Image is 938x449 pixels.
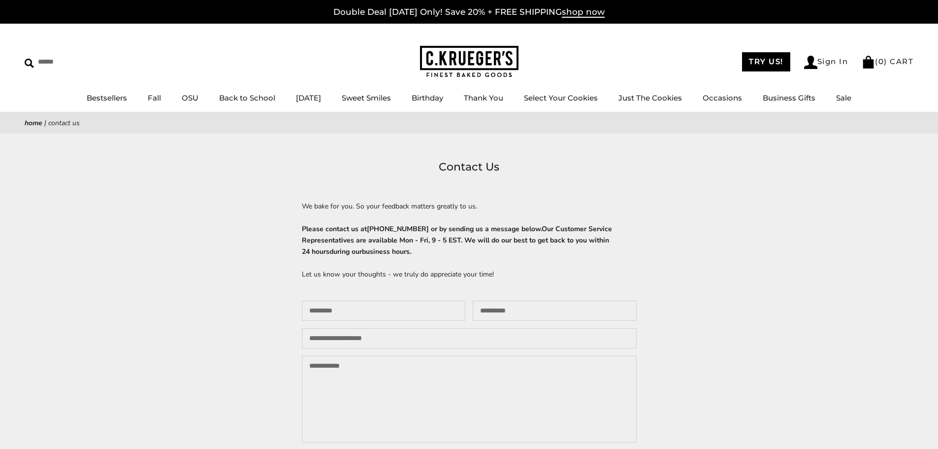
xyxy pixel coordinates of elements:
img: Bag [862,56,875,69]
a: Bestsellers [87,93,127,103]
span: Contact Us [48,118,80,128]
input: Your name [302,301,466,321]
a: Birthday [412,93,443,103]
a: Thank You [464,93,503,103]
a: Sale [836,93,851,103]
a: Fall [148,93,161,103]
span: 0 [878,57,884,66]
strong: Please contact us at [302,224,612,256]
img: C.KRUEGER'S [420,46,518,78]
a: Sweet Smiles [342,93,391,103]
p: Let us know your thoughts - we truly do appreciate your time! [302,269,637,280]
img: Account [804,56,817,69]
a: TRY US! [742,52,790,71]
a: Back to School [219,93,275,103]
a: Double Deal [DATE] Only! Save 20% + FREE SHIPPINGshop now [333,7,605,18]
span: Our Customer Service Representatives are available Mon - Fri, 9 - 5 EST. We will do our best to g... [302,224,612,256]
span: shop now [562,7,605,18]
a: Home [25,118,42,128]
p: We bake for you. So your feedback matters greatly to us. [302,201,637,212]
span: [PHONE_NUMBER] or by sending us a message below. [367,224,542,234]
input: Your phone (optional) [302,328,637,348]
a: Business Gifts [763,93,815,103]
textarea: Your message [302,356,637,443]
nav: breadcrumbs [25,117,913,129]
span: during our [329,247,362,256]
span: business hours. [362,247,411,256]
a: Select Your Cookies [524,93,598,103]
a: (0) CART [862,57,913,66]
a: Occasions [703,93,742,103]
input: Search [25,54,142,69]
a: [DATE] [296,93,321,103]
a: OSU [182,93,198,103]
a: Just The Cookies [618,93,682,103]
img: Search [25,59,34,68]
span: | [44,118,46,128]
input: Your email [473,301,637,321]
a: Sign In [804,56,848,69]
h1: Contact Us [39,158,899,176]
